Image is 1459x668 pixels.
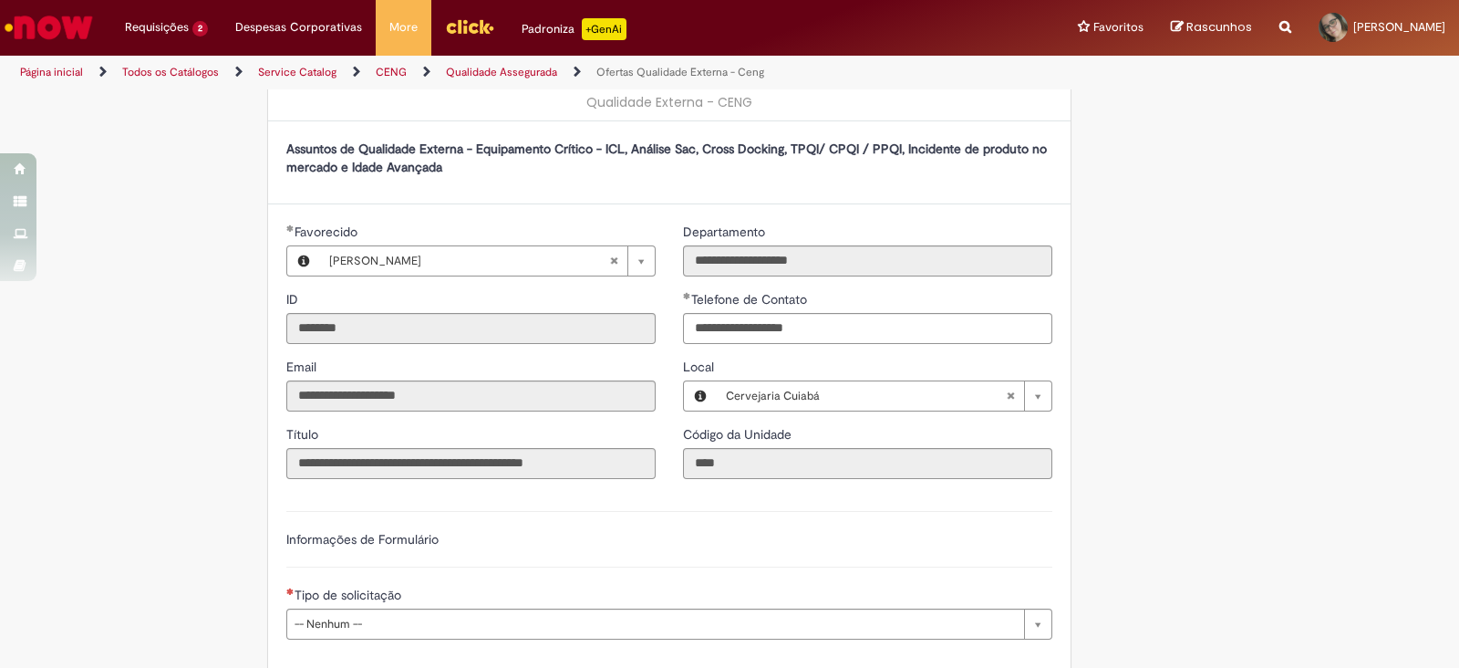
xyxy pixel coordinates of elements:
input: Título [286,448,656,479]
span: Cervejaria Cuiabá [726,381,1006,411]
span: Obrigatório Preenchido [683,292,691,299]
span: Local [683,359,718,375]
a: Ofertas Qualidade Externa - Ceng [596,65,764,79]
span: Necessários - Favorecido [295,224,361,240]
label: Somente leitura - Email [286,358,320,376]
span: Requisições [125,18,189,37]
span: Despesas Corporativas [235,18,362,37]
span: -- Nenhum -- [295,610,1015,639]
span: Somente leitura - Título [286,426,322,443]
span: Telefone de Contato [691,291,811,308]
a: Página inicial [20,65,83,79]
strong: Assuntos de Qualidade Externa - Equipamento Crítico - ICL, Análise Sac, Cross Docking, TPQI/ CPQI... [286,141,1047,175]
span: Necessários [286,588,295,595]
a: Rascunhos [1171,19,1252,37]
a: Cervejaria CuiabáLimpar campo Local [717,381,1051,411]
span: Obrigatório Preenchido [286,224,295,232]
a: Qualidade Assegurada [446,65,557,79]
img: ServiceNow [2,9,96,46]
input: Email [286,381,656,412]
span: Favoritos [1093,18,1143,37]
span: Somente leitura - ID [286,291,302,308]
span: Somente leitura - Email [286,359,320,375]
input: Código da Unidade [683,448,1052,479]
a: [PERSON_NAME]Limpar campo Favorecido [320,246,655,276]
span: 2 [192,21,208,37]
span: Somente leitura - Código da Unidade [683,426,795,443]
abbr: Limpar campo Favorecido [600,246,627,276]
label: Somente leitura - ID [286,290,302,308]
input: Departamento [683,245,1052,277]
div: Qualidade Externa - CENG [286,93,1052,111]
label: Informações de Formulário [286,531,439,548]
button: Favorecido, Visualizar este registro Jakelyne Farias de Oliveira [287,246,320,276]
span: More [389,18,418,37]
div: Padroniza [522,18,626,40]
abbr: Limpar campo Local [997,381,1024,411]
button: Local, Visualizar este registro Cervejaria Cuiabá [684,381,717,411]
label: Somente leitura - Código da Unidade [683,425,795,444]
span: Somente leitura - Departamento [683,224,769,240]
input: Telefone de Contato [683,313,1052,344]
img: click_logo_yellow_360x200.png [445,13,494,40]
ul: Trilhas de página [14,56,959,89]
span: Tipo de solicitação [295,587,405,603]
span: Rascunhos [1186,18,1252,36]
p: +GenAi [582,18,626,40]
a: Service Catalog [258,65,336,79]
a: CENG [376,65,407,79]
span: [PERSON_NAME] [329,246,609,276]
a: Todos os Catálogos [122,65,219,79]
label: Somente leitura - Título [286,425,322,444]
span: [PERSON_NAME] [1353,19,1445,35]
input: ID [286,313,656,344]
label: Somente leitura - Departamento [683,223,769,241]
